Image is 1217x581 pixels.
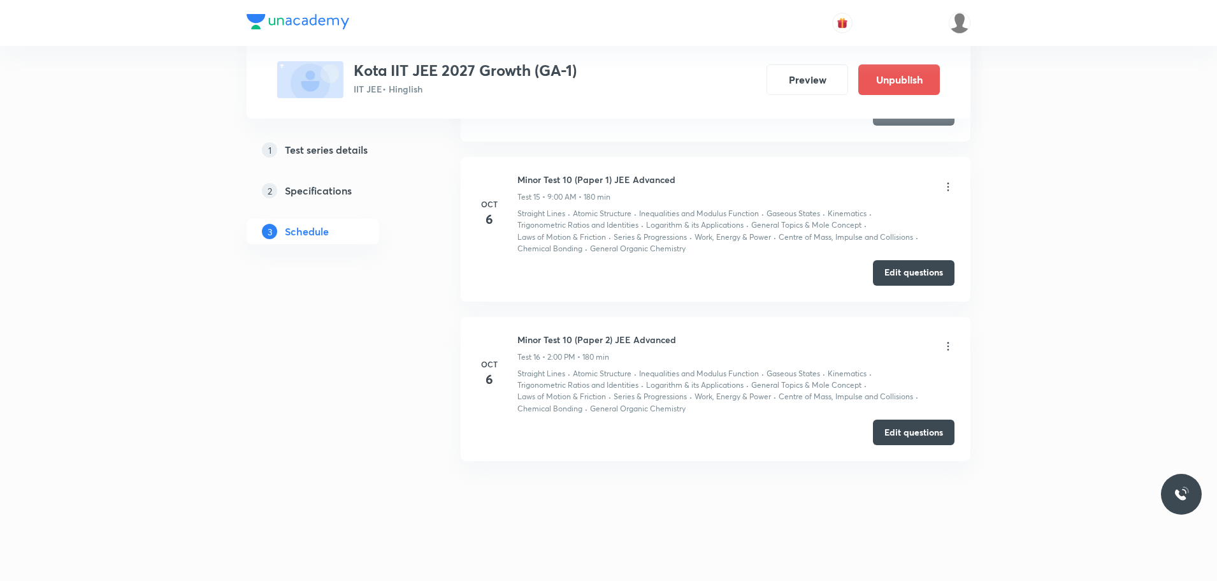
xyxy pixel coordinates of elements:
p: Work, Energy & Power [695,391,771,402]
button: Edit questions [873,420,954,445]
div: · [689,232,692,243]
p: Kinematics [828,368,867,379]
p: Inequalities and Modulus Function [639,208,759,219]
p: Gaseous States [767,368,820,379]
div: · [608,391,611,402]
p: Kinematics [828,208,867,219]
img: Company Logo [247,14,349,29]
h6: Minor Test 10 (Paper 2) JEE Advanced [517,333,676,346]
h5: Schedule [285,224,329,239]
div: · [864,379,867,391]
p: Logarithm & its Applications [646,219,744,231]
p: Trigonometric Ratios and Identities [517,219,638,231]
h3: Kota IIT JEE 2027 Growth (GA-1) [354,61,577,80]
div: · [641,219,644,231]
p: Laws of Motion & Friction [517,391,606,402]
div: · [864,219,867,231]
a: 2Specifications [247,178,420,203]
p: 2 [262,183,277,198]
p: Series & Progressions [614,232,687,243]
p: Atomic Structure [573,368,631,379]
div: · [869,368,872,379]
img: fallback-thumbnail.png [277,61,343,98]
div: · [568,208,570,219]
div: · [761,208,764,219]
p: Logarithm & its Applications [646,379,744,391]
p: 3 [262,224,277,239]
p: Straight Lines [517,208,565,219]
p: General Organic Chemistry [590,403,686,415]
p: Straight Lines [517,368,565,379]
p: Laws of Motion & Friction [517,232,606,243]
p: Trigonometric Ratios and Identities [517,379,638,391]
p: 1 [262,142,277,158]
div: · [608,232,611,243]
a: Company Logo [247,14,349,33]
p: General Topics & Mole Concept [751,379,861,391]
div: · [585,403,587,415]
div: · [761,368,764,379]
p: Work, Energy & Power [695,232,771,243]
button: Edit questions [873,260,954,286]
h6: Minor Test 10 (Paper 1) JEE Advanced [517,173,675,186]
h6: Oct [477,358,502,370]
p: Chemical Bonding [517,243,582,254]
div: · [869,208,872,219]
div: · [916,391,918,402]
div: · [746,379,749,391]
p: Inequalities and Modulus Function [639,368,759,379]
p: General Organic Chemistry [590,243,686,254]
h5: Specifications [285,183,352,198]
img: Rohit Bhatnagar [949,12,970,34]
div: · [634,368,637,379]
p: Chemical Bonding [517,403,582,415]
div: · [568,368,570,379]
p: Series & Progressions [614,391,687,402]
div: · [823,368,825,379]
p: General Topics & Mole Concept [751,219,861,231]
h6: Oct [477,198,502,210]
div: · [823,208,825,219]
p: Atomic Structure [573,208,631,219]
button: Preview [767,64,848,95]
p: Centre of Mass, Impulse and Collisions [779,391,913,402]
div: · [774,391,776,402]
p: Gaseous States [767,208,820,219]
h5: Test series details [285,142,368,158]
p: Centre of Mass, Impulse and Collisions [779,232,913,243]
p: Test 16 • 2:00 PM • 180 min [517,351,609,363]
h4: 6 [477,210,502,229]
button: avatar [832,13,853,33]
div: · [634,208,637,219]
img: ttu [1174,487,1189,502]
img: avatar [837,17,848,29]
div: · [641,379,644,391]
div: · [916,232,918,243]
button: Unpublish [858,64,940,95]
div: · [774,232,776,243]
div: · [689,391,692,402]
h4: 6 [477,370,502,389]
div: · [585,243,587,254]
p: IIT JEE • Hinglish [354,82,577,96]
div: · [746,219,749,231]
p: Test 15 • 9:00 AM • 180 min [517,191,610,203]
a: 1Test series details [247,137,420,163]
